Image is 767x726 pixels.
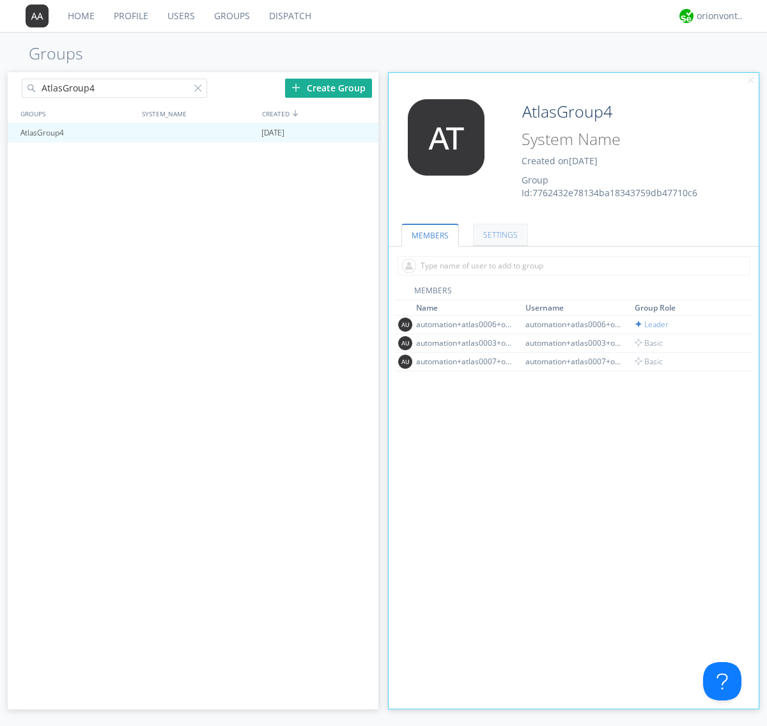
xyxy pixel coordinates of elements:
div: CREATED [259,104,380,123]
div: Create Group [285,79,372,98]
input: Type name of user to add to group [398,256,750,275]
span: [DATE] [569,155,598,167]
img: 373638.png [398,318,412,332]
div: GROUPS [17,104,136,123]
th: Toggle SortBy [523,300,633,316]
span: Basic [635,356,663,367]
div: SYSTEM_NAME [139,104,259,123]
span: Group Id: 7762432e78134ba18343759db47710c6 [522,174,697,199]
div: MEMBERS [395,285,753,300]
span: Basic [635,337,663,348]
th: Toggle SortBy [414,300,523,316]
input: Group Name [517,99,724,125]
a: AtlasGroup4[DATE] [8,123,378,143]
span: Leader [635,319,669,330]
div: orionvontas+atlas+automation+org2 [697,10,745,22]
div: AtlasGroup4 [17,123,137,143]
img: 373638.png [26,4,49,27]
a: MEMBERS [401,224,459,247]
img: plus.svg [291,83,300,92]
img: 373638.png [398,99,494,176]
th: Toggle SortBy [633,300,738,316]
input: System Name [517,127,724,151]
div: automation+atlas0003+org2 [525,337,621,348]
div: automation+atlas0003+org2 [416,337,512,348]
img: 373638.png [398,355,412,369]
div: automation+atlas0006+org2 [525,319,621,330]
iframe: Toggle Customer Support [703,662,741,700]
input: Search groups [22,79,207,98]
div: automation+atlas0006+org2 [416,319,512,330]
span: [DATE] [261,123,284,143]
a: SETTINGS [473,224,528,246]
span: Created on [522,155,598,167]
img: 373638.png [398,336,412,350]
div: automation+atlas0007+org2 [416,356,512,367]
img: 29d36aed6fa347d5a1537e7736e6aa13 [679,9,693,23]
img: cancel.svg [747,76,755,85]
div: automation+atlas0007+org2 [525,356,621,367]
